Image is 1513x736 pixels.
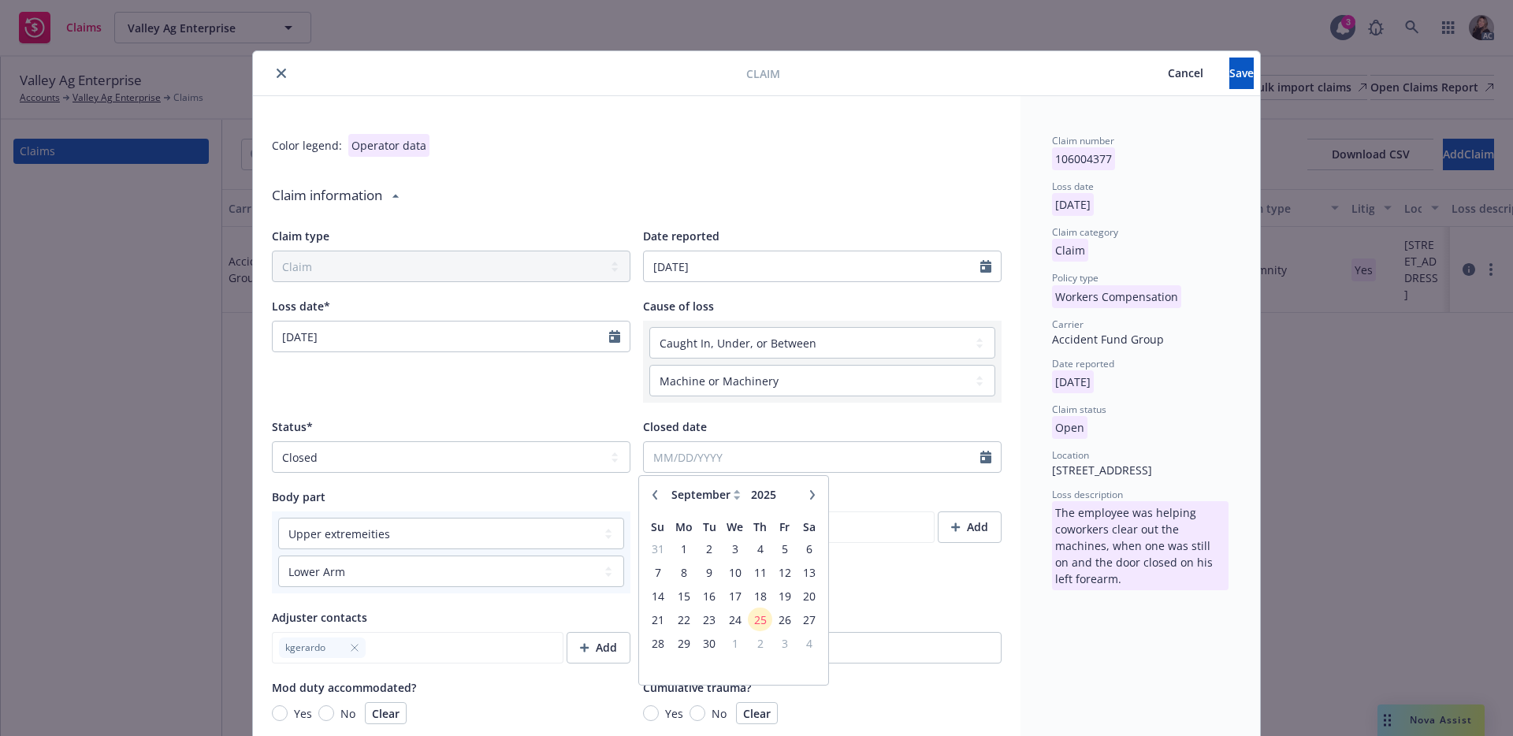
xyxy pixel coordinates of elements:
td: 31 [645,537,670,560]
td: 23 [697,608,722,631]
div: Accident Fund Group [1052,331,1229,348]
span: 22 [671,610,695,630]
td: 15 [670,584,697,608]
span: 8 [671,563,695,582]
input: No [318,705,334,721]
span: Claim [746,65,780,82]
div: Color legend: [272,137,342,154]
span: [DATE] [1052,374,1094,389]
span: 1 [671,539,695,559]
span: 19 [774,586,795,606]
span: Claim [1052,243,1088,258]
span: 3 [723,539,746,559]
td: 29 [670,631,697,655]
td: 7 [645,560,670,584]
span: Loss description [1052,488,1123,501]
span: Date reported [643,229,719,243]
td: 24 [722,608,748,631]
span: 13 [799,563,820,582]
td: 20 [797,584,822,608]
span: Carrier [1052,318,1084,331]
td: 5 [772,537,797,560]
span: Location [1052,448,1089,462]
p: The employee was helping coworkers clear out the machines, when one was still on and the door clo... [1052,501,1229,590]
td: 4 [797,631,822,655]
button: Cancel [1142,58,1229,89]
td: 22 [670,608,697,631]
td: 3 [722,537,748,560]
span: Policy type [1052,271,1099,284]
td: 2 [748,631,772,655]
td: 13 [797,560,822,584]
span: 1 [723,634,746,653]
td: 9 [697,560,722,584]
span: 3 [774,634,795,653]
input: MM/DD/YYYY [273,322,609,351]
div: Claim information [272,173,382,218]
span: Claim status [1052,403,1106,416]
span: Yes [665,705,683,722]
span: 20 [799,586,820,606]
input: MM/DD/YYYY [644,251,980,281]
span: Tu [703,519,716,534]
span: 4 [799,634,820,653]
input: Yes [643,705,659,721]
span: Workers Compensation [1052,289,1181,304]
span: 2 [699,539,720,559]
div: Operator data [348,134,429,157]
span: Su [651,519,664,534]
span: No [340,705,355,722]
span: 28 [647,634,668,653]
span: 2 [749,634,771,653]
span: 15 [671,586,695,606]
span: Cancel [1168,65,1203,80]
td: 25 [748,608,772,631]
span: Loss date [1052,180,1094,193]
span: Clear [372,706,400,721]
span: Loss date* [272,299,330,314]
td: 6 [797,537,822,560]
span: Mo [675,519,693,534]
span: Fr [779,519,790,534]
span: 25 [749,610,771,630]
span: 16 [699,586,720,606]
span: 9 [699,563,720,582]
span: 29 [671,634,695,653]
span: 26 [774,610,795,630]
td: 1 [670,537,697,560]
td: 12 [772,560,797,584]
span: Closed date [643,419,707,434]
span: Claim type [272,229,329,243]
span: Claim category [1052,225,1118,239]
span: Claim number [1052,134,1114,147]
span: Cumulative trauma? [643,680,751,695]
span: Date reported [1052,357,1114,370]
span: No [712,705,727,722]
td: empty-day-cell [797,655,822,678]
span: Body part [272,489,325,504]
span: 106004377 [1052,151,1115,166]
span: 10 [723,563,746,582]
span: 31 [647,539,668,559]
span: 11 [749,563,771,582]
span: 12 [774,563,795,582]
td: 14 [645,584,670,608]
div: Claim information [272,173,1002,218]
p: [DATE] [1052,370,1094,393]
td: empty-day-cell [748,655,772,678]
button: Calendar [609,330,620,343]
td: empty-day-cell [772,655,797,678]
input: Yes [272,705,288,721]
span: Open [1052,420,1087,435]
span: 27 [799,610,820,630]
input: MM/DD/YYYY [644,442,980,472]
div: Add [951,512,988,542]
span: We [727,519,743,534]
svg: Calendar [980,260,991,273]
td: 3 [772,631,797,655]
span: 14 [647,586,668,606]
td: 19 [772,584,797,608]
span: Sa [803,519,816,534]
td: 21 [645,608,670,631]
